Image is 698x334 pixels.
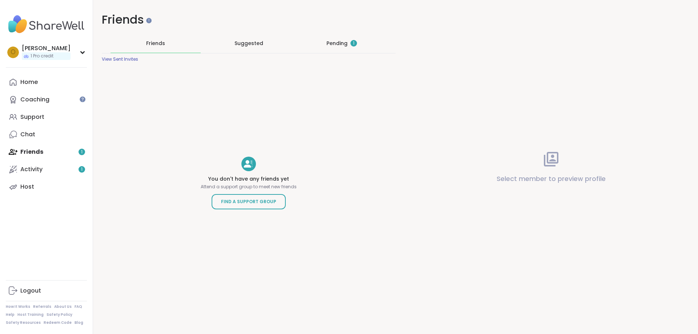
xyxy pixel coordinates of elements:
a: Help [6,312,15,317]
div: Host [20,183,34,191]
a: Redeem Code [44,320,72,325]
div: Activity [20,165,43,173]
p: Select member to preview profile [497,174,606,184]
span: Find a Support Group [221,198,276,205]
div: Chat [20,130,35,138]
a: Coaching [6,91,87,108]
iframe: Spotlight [80,96,85,102]
a: Blog [75,320,83,325]
div: [PERSON_NAME] [22,44,71,52]
p: Attend a support group to meet new friends [201,184,297,190]
a: FAQ [75,304,82,309]
a: Support [6,108,87,126]
div: Support [20,113,44,121]
span: Friends [146,40,165,47]
a: Referrals [33,304,51,309]
div: View Sent Invites [102,56,138,62]
a: Host Training [17,312,44,317]
a: How It Works [6,304,30,309]
h4: You don't have any friends yet [201,176,297,183]
a: Host [6,178,87,196]
a: Find a Support Group [212,194,286,209]
span: 1 [353,40,354,47]
img: ShareWell Nav Logo [6,12,87,37]
a: Chat [6,126,87,143]
a: Safety Resources [6,320,41,325]
a: About Us [54,304,72,309]
iframe: Spotlight [146,18,152,23]
a: Safety Policy [47,312,72,317]
a: Activity1 [6,161,87,178]
a: Logout [6,282,87,299]
span: 1 [81,166,83,173]
div: Home [20,78,38,86]
span: 1 Pro credit [31,53,53,59]
a: Home [6,73,87,91]
h1: Friends [102,12,396,28]
span: Suggested [234,40,263,47]
span: O [11,48,16,57]
div: Logout [20,287,41,295]
div: Pending [326,40,357,47]
div: Coaching [20,96,49,104]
